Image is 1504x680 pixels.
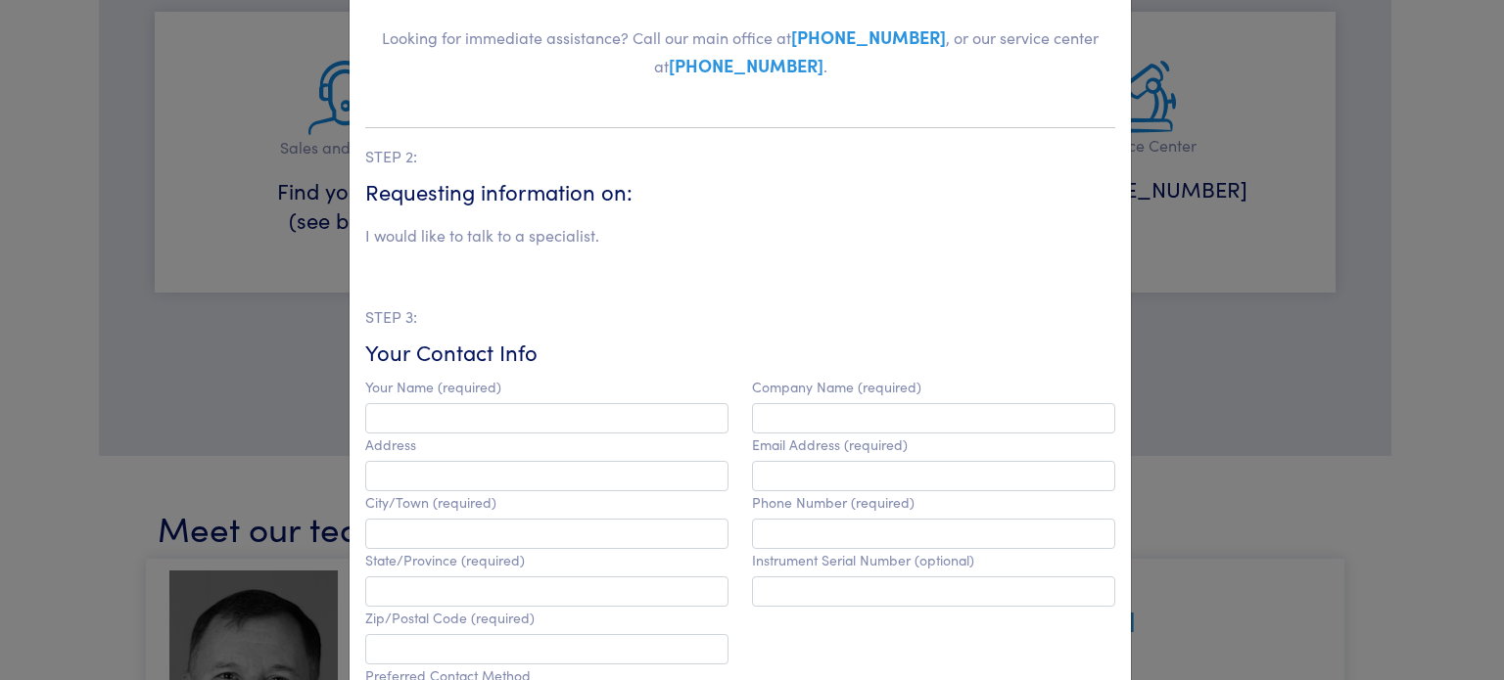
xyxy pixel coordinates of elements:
[365,304,1115,330] p: STEP 3:
[365,144,1115,169] p: STEP 2:
[365,23,1115,80] p: Looking for immediate assistance? Call our main office at , or our service center at .
[365,223,599,249] li: I would like to talk to a specialist.
[752,436,908,453] label: Email Address (required)
[365,610,535,626] label: Zip/Postal Code (required)
[365,494,496,511] label: City/Town (required)
[365,338,1115,368] h6: Your Contact Info
[365,436,416,453] label: Address
[752,379,921,395] label: Company Name (required)
[752,494,915,511] label: Phone Number (required)
[669,53,823,77] a: [PHONE_NUMBER]
[365,552,525,568] label: State/Province (required)
[365,177,1115,207] h6: Requesting information on:
[365,379,501,395] label: Your Name (required)
[791,24,946,49] a: [PHONE_NUMBER]
[752,552,974,568] label: Instrument Serial Number (optional)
